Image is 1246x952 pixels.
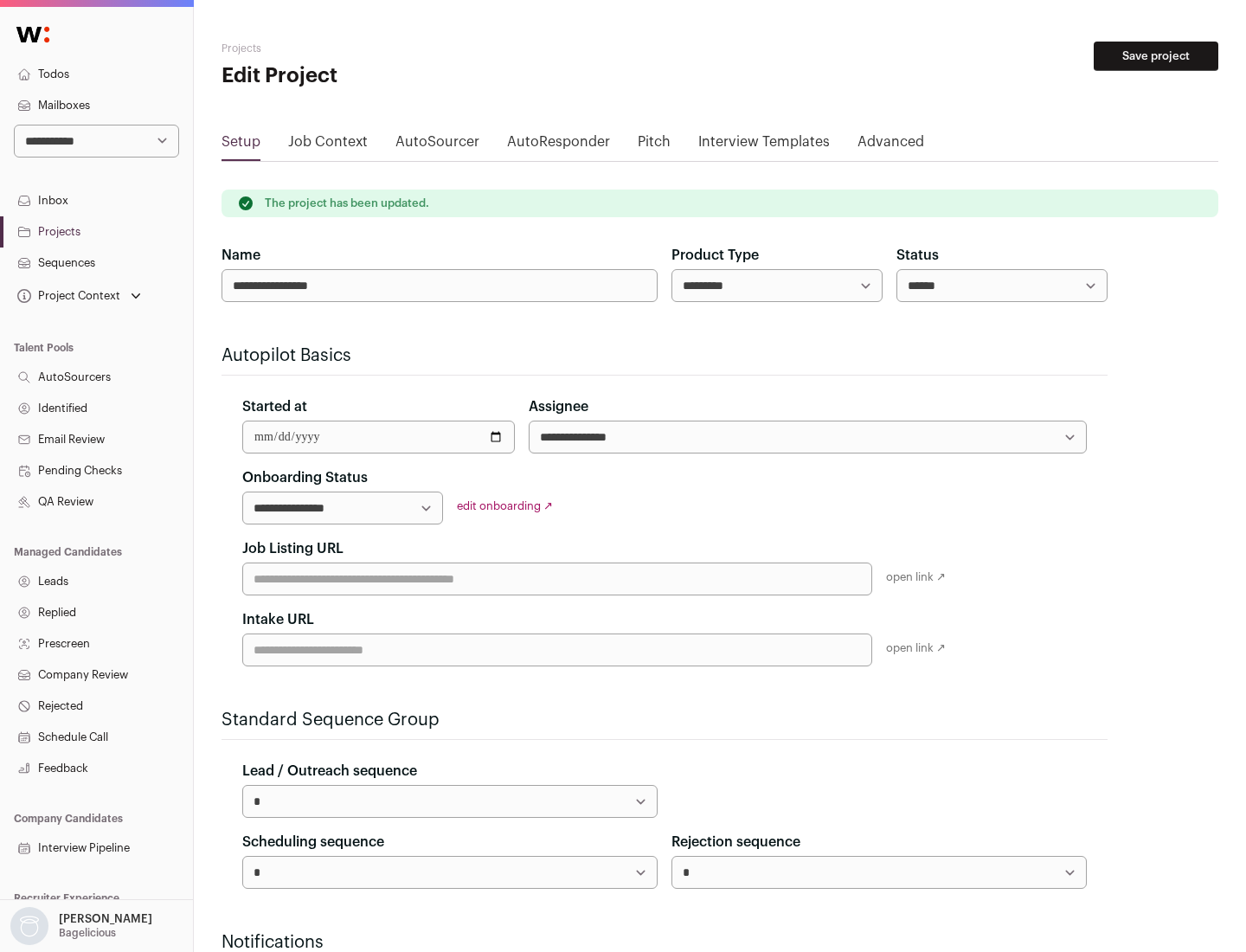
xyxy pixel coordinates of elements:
label: Product Type [671,245,759,266]
h2: Standard Sequence Group [222,708,1108,732]
a: AutoSourcer [395,132,479,159]
label: Name [222,245,260,266]
img: Wellfound [7,17,59,52]
label: Intake URL [242,609,314,630]
button: Open dropdown [7,907,156,945]
h2: Projects [222,42,554,55]
p: Bagelicious [59,926,116,940]
h1: Edit Project [222,62,554,90]
label: Lead / Outreach sequence [242,761,417,782]
a: Interview Templates [698,132,830,159]
a: Setup [222,132,260,159]
a: AutoResponder [507,132,610,159]
button: Save project [1094,42,1218,71]
p: The project has been updated. [265,196,429,210]
label: Onboarding Status [242,467,368,488]
label: Started at [242,396,307,417]
label: Rejection sequence [671,832,800,852]
a: edit onboarding ↗ [457,500,553,511]
label: Scheduling sequence [242,832,384,852]
a: Advanced [857,132,924,159]
p: [PERSON_NAME] [59,912,152,926]
button: Open dropdown [14,284,145,308]
label: Assignee [529,396,588,417]
label: Status [896,245,939,266]
h2: Autopilot Basics [222,344,1108,368]
div: Project Context [14,289,120,303]
label: Job Listing URL [242,538,344,559]
a: Pitch [638,132,671,159]
a: Job Context [288,132,368,159]
img: nopic.png [10,907,48,945]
